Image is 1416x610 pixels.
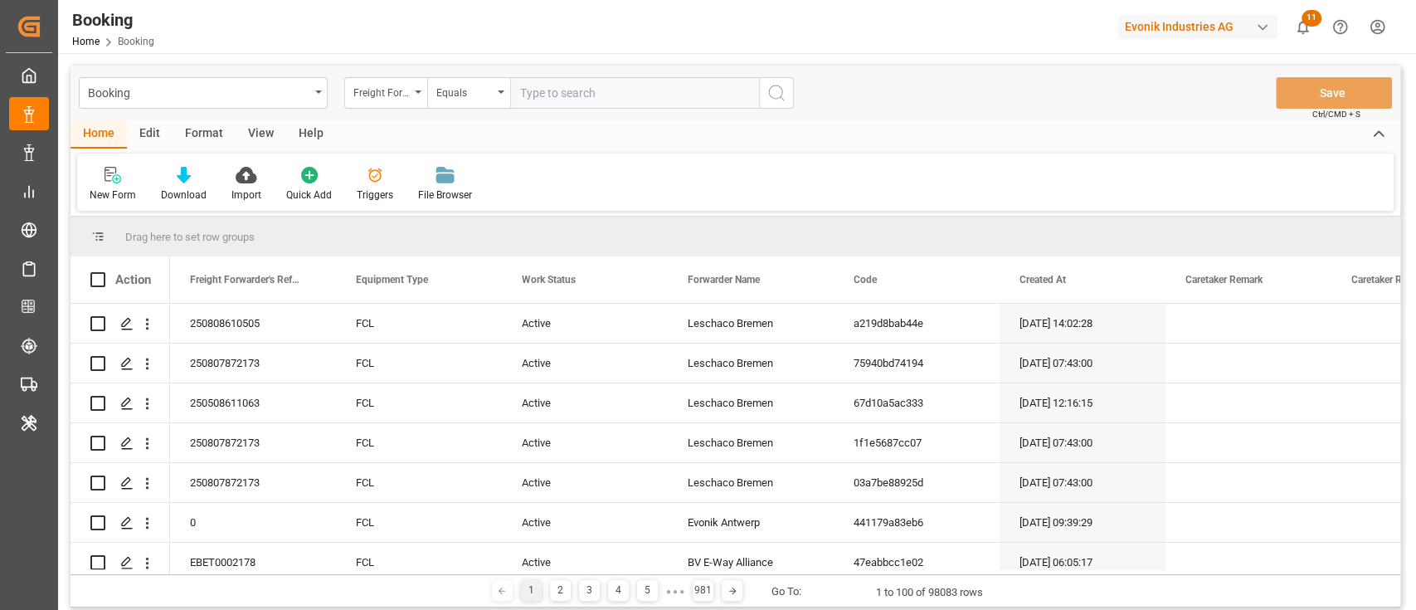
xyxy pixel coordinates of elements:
[72,36,100,47] a: Home
[668,543,834,582] div: BV E-Way Alliance
[510,77,759,109] input: Type to search
[1000,344,1165,383] div: [DATE] 07:43:00
[502,463,668,502] div: Active
[1302,10,1321,27] span: 11
[668,383,834,422] div: Leschaco Bremen
[521,580,542,601] div: 1
[1019,274,1066,285] span: Created At
[127,120,173,149] div: Edit
[834,383,1000,422] div: 67d10a5ac333
[286,120,336,149] div: Help
[668,503,834,542] div: Evonik Antwerp
[637,580,658,601] div: 5
[71,463,170,503] div: Press SPACE to select this row.
[170,423,336,462] div: 250807872173
[668,304,834,343] div: Leschaco Bremen
[336,423,502,462] div: FCL
[1118,11,1284,42] button: Evonik Industries AG
[771,583,801,600] div: Go To:
[170,304,336,343] div: 250808610505
[668,423,834,462] div: Leschaco Bremen
[1000,463,1165,502] div: [DATE] 07:43:00
[190,274,301,285] span: Freight Forwarder's Reference No.
[336,344,502,383] div: FCL
[1000,543,1165,582] div: [DATE] 06:05:17
[336,383,502,422] div: FCL
[427,77,510,109] button: open menu
[502,423,668,462] div: Active
[608,580,629,601] div: 4
[1000,423,1165,462] div: [DATE] 07:43:00
[1000,383,1165,422] div: [DATE] 12:16:15
[1321,8,1359,46] button: Help Center
[876,584,983,601] div: 1 to 100 of 98083 rows
[115,272,151,287] div: Action
[834,503,1000,542] div: 441179a83eb6
[353,81,410,100] div: Freight Forwarder's Reference No.
[286,188,332,203] div: Quick Add
[502,304,668,343] div: Active
[71,120,127,149] div: Home
[1276,77,1392,109] button: Save
[170,463,336,502] div: 250807872173
[759,77,794,109] button: search button
[170,503,336,542] div: 0
[336,503,502,542] div: FCL
[1185,274,1263,285] span: Caretaker Remark
[834,463,1000,502] div: 03a7be88925d
[71,304,170,344] div: Press SPACE to select this row.
[173,120,236,149] div: Format
[357,188,393,203] div: Triggers
[854,274,877,285] span: Code
[1118,15,1277,39] div: Evonik Industries AG
[834,344,1000,383] div: 75940bd74194
[336,543,502,582] div: FCL
[71,344,170,383] div: Press SPACE to select this row.
[834,543,1000,582] div: 47eabbcc1e02
[1284,8,1321,46] button: show 11 new notifications
[688,274,760,285] span: Forwarder Name
[834,304,1000,343] div: a219d8bab44e
[550,580,571,601] div: 2
[336,463,502,502] div: FCL
[336,304,502,343] div: FCL
[90,188,136,203] div: New Form
[71,423,170,463] div: Press SPACE to select this row.
[71,503,170,543] div: Press SPACE to select this row.
[170,344,336,383] div: 250807872173
[436,81,493,100] div: Equals
[502,543,668,582] div: Active
[79,77,328,109] button: open menu
[356,274,428,285] span: Equipment Type
[522,274,576,285] span: Work Status
[502,383,668,422] div: Active
[170,383,336,422] div: 250508611063
[88,81,309,102] div: Booking
[502,344,668,383] div: Active
[170,543,336,582] div: EBET0002178
[668,344,834,383] div: Leschaco Bremen
[418,188,472,203] div: File Browser
[71,383,170,423] div: Press SPACE to select this row.
[579,580,600,601] div: 3
[1000,503,1165,542] div: [DATE] 09:39:29
[231,188,261,203] div: Import
[71,543,170,583] div: Press SPACE to select this row.
[1000,304,1165,343] div: [DATE] 14:02:28
[666,585,684,598] div: ● ● ●
[668,463,834,502] div: Leschaco Bremen
[72,7,154,32] div: Booking
[834,423,1000,462] div: 1f1e5687cc07
[344,77,427,109] button: open menu
[125,231,255,243] span: Drag here to set row groups
[236,120,286,149] div: View
[693,580,713,601] div: 981
[502,503,668,542] div: Active
[1312,108,1360,120] span: Ctrl/CMD + S
[161,188,207,203] div: Download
